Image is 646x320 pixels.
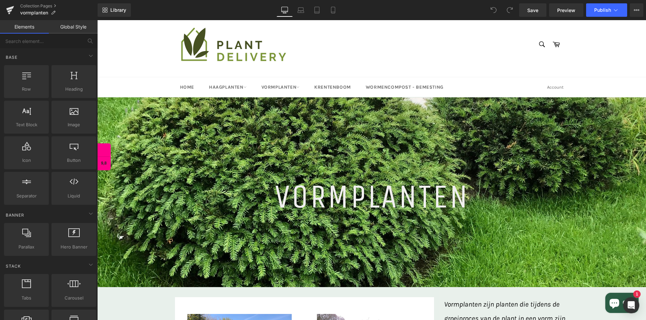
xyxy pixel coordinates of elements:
[20,10,48,15] span: vormplanten
[594,7,611,13] span: Publish
[630,3,643,17] button: More
[53,294,94,302] span: Carousel
[487,3,500,17] button: Undo
[53,192,94,199] span: Liquid
[277,3,293,17] a: Desktop
[6,294,47,302] span: Tabs
[503,3,516,17] button: Redo
[6,86,47,93] span: Row
[210,57,260,77] a: Krentenboom
[309,3,325,17] a: Tablet
[446,57,470,77] a: Account
[53,243,94,250] span: Hero Banner
[6,192,47,199] span: Separator
[53,86,94,93] span: Heading
[4,140,9,146] span: 9,8
[6,157,47,164] span: Icon
[157,57,209,77] a: Vormplanten
[586,3,627,17] button: Publish
[6,243,47,250] span: Parallax
[105,57,156,77] a: Haagplanten
[53,157,94,164] span: Button
[53,121,94,128] span: Image
[262,57,353,77] a: Wormencompost - bemesting
[325,3,341,17] a: Mobile
[20,3,98,9] a: Collection Pages
[506,273,543,294] inbox-online-store-chat: Webshop-chat van Shopify
[5,212,25,218] span: Banner
[293,3,309,17] a: Laptop
[98,3,131,17] a: New Library
[6,121,47,128] span: Text Block
[110,7,126,13] span: Library
[49,20,98,34] a: Global Style
[76,57,104,77] a: Home
[549,3,583,17] a: Preview
[527,7,538,14] span: Save
[5,263,22,269] span: Stack
[5,54,18,60] span: Base
[623,297,639,313] div: Open Intercom Messenger
[557,7,575,14] span: Preview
